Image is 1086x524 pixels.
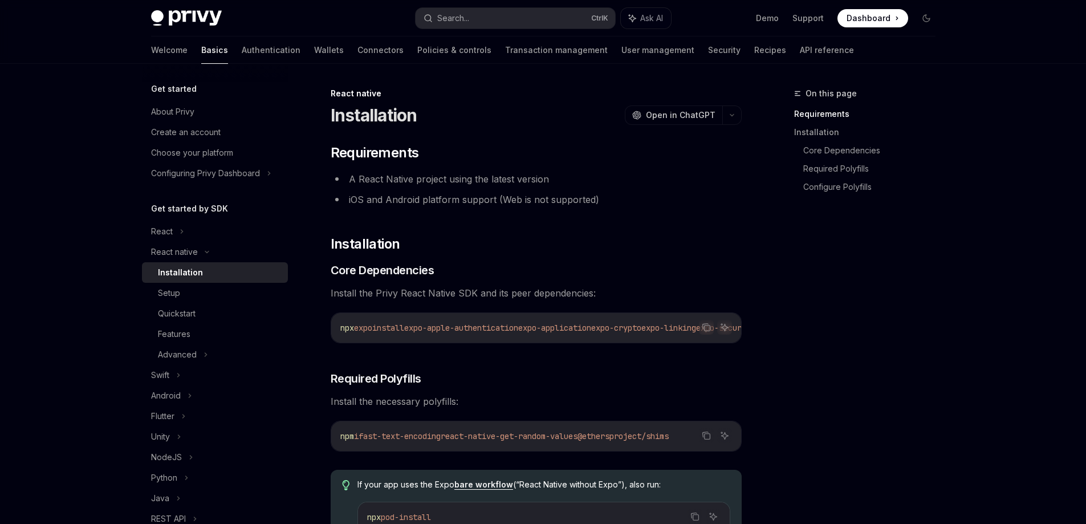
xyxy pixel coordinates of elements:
[717,428,732,443] button: Ask AI
[621,36,694,64] a: User management
[756,13,779,24] a: Demo
[417,36,491,64] a: Policies & controls
[142,283,288,303] a: Setup
[372,323,404,333] span: install
[354,323,372,333] span: expo
[696,323,774,333] span: expo-secure-store
[803,178,945,196] a: Configure Polyfills
[142,303,288,324] a: Quickstart
[151,450,182,464] div: NodeJS
[151,146,233,160] div: Choose your platform
[404,323,518,333] span: expo-apple-authentication
[381,512,431,522] span: pod-install
[357,479,730,490] span: If your app uses the Expo (“React Native without Expo”), also run:
[806,87,857,100] span: On this page
[437,11,469,25] div: Search...
[242,36,300,64] a: Authentication
[640,13,663,24] span: Ask AI
[142,143,288,163] a: Choose your platform
[591,323,641,333] span: expo-crypto
[151,36,188,64] a: Welcome
[518,323,591,333] span: expo-application
[646,109,715,121] span: Open in ChatGPT
[454,480,513,490] a: bare workflow
[359,431,441,441] span: fast-text-encoding
[151,430,170,444] div: Unity
[688,509,702,524] button: Copy the contents from the code block
[331,192,742,208] li: iOS and Android platform support (Web is not supported)
[314,36,344,64] a: Wallets
[331,171,742,187] li: A React Native project using the latest version
[331,105,417,125] h1: Installation
[917,9,935,27] button: Toggle dark mode
[158,286,180,300] div: Setup
[151,368,169,382] div: Swift
[151,409,174,423] div: Flutter
[699,320,714,335] button: Copy the contents from the code block
[591,14,608,23] span: Ctrl K
[340,323,354,333] span: npx
[151,125,221,139] div: Create an account
[142,122,288,143] a: Create an account
[357,36,404,64] a: Connectors
[621,8,671,29] button: Ask AI
[803,160,945,178] a: Required Polyfills
[342,480,350,490] svg: Tip
[158,266,203,279] div: Installation
[340,431,354,441] span: npm
[331,371,421,387] span: Required Polyfills
[331,88,742,99] div: React native
[151,166,260,180] div: Configuring Privy Dashboard
[142,101,288,122] a: About Privy
[151,202,228,216] h5: Get started by SDK
[800,36,854,64] a: API reference
[151,105,194,119] div: About Privy
[331,235,400,253] span: Installation
[625,105,722,125] button: Open in ChatGPT
[158,327,190,341] div: Features
[717,320,732,335] button: Ask AI
[794,123,945,141] a: Installation
[837,9,908,27] a: Dashboard
[331,144,419,162] span: Requirements
[158,307,196,320] div: Quickstart
[505,36,608,64] a: Transaction management
[441,431,577,441] span: react-native-get-random-values
[331,262,434,278] span: Core Dependencies
[151,82,197,96] h5: Get started
[158,348,197,361] div: Advanced
[151,225,173,238] div: React
[794,105,945,123] a: Requirements
[151,10,222,26] img: dark logo
[699,428,714,443] button: Copy the contents from the code block
[708,36,741,64] a: Security
[754,36,786,64] a: Recipes
[151,245,198,259] div: React native
[792,13,824,24] a: Support
[151,471,177,485] div: Python
[142,324,288,344] a: Features
[577,431,669,441] span: @ethersproject/shims
[142,262,288,283] a: Installation
[367,512,381,522] span: npx
[151,491,169,505] div: Java
[847,13,890,24] span: Dashboard
[803,141,945,160] a: Core Dependencies
[331,285,742,301] span: Install the Privy React Native SDK and its peer dependencies:
[641,323,696,333] span: expo-linking
[706,509,721,524] button: Ask AI
[354,431,359,441] span: i
[151,389,181,403] div: Android
[201,36,228,64] a: Basics
[416,8,615,29] button: Search...CtrlK
[331,393,742,409] span: Install the necessary polyfills:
